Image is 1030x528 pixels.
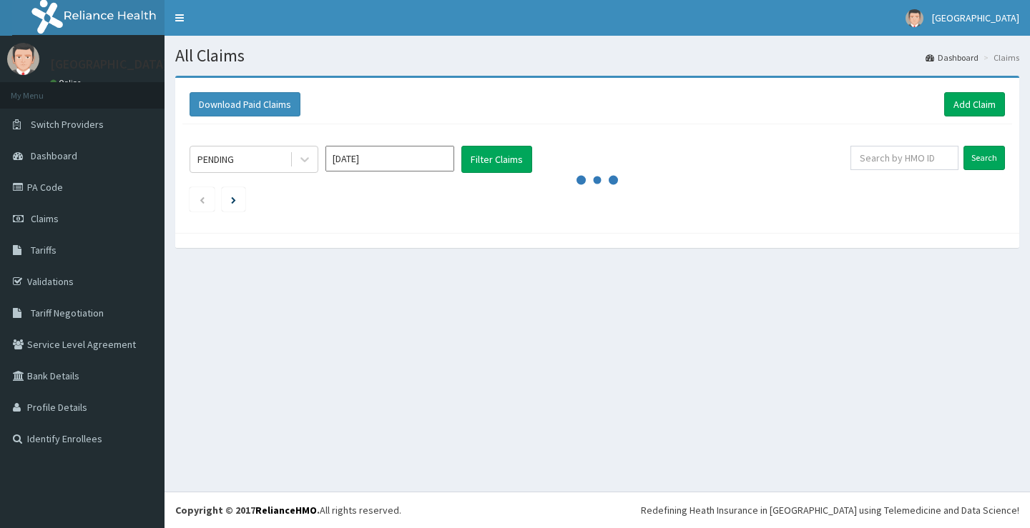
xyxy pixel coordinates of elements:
[906,9,923,27] img: User Image
[50,58,168,71] p: [GEOGRAPHIC_DATA]
[461,146,532,173] button: Filter Claims
[576,159,619,201] svg: audio-loading
[31,149,77,162] span: Dashboard
[255,504,317,517] a: RelianceHMO
[926,51,978,64] a: Dashboard
[325,146,454,171] input: Select Month and Year
[850,146,958,170] input: Search by HMO ID
[641,503,1019,517] div: Redefining Heath Insurance in [GEOGRAPHIC_DATA] using Telemedicine and Data Science!
[175,504,320,517] strong: Copyright © 2017 .
[31,118,104,131] span: Switch Providers
[175,46,1019,65] h1: All Claims
[190,92,300,116] button: Download Paid Claims
[980,51,1019,64] li: Claims
[932,11,1019,24] span: [GEOGRAPHIC_DATA]
[50,78,84,88] a: Online
[31,307,104,319] span: Tariff Negotiation
[31,244,57,256] span: Tariffs
[944,92,1005,116] a: Add Claim
[197,152,234,166] div: PENDING
[963,146,1005,170] input: Search
[165,492,1030,528] footer: All rights reserved.
[7,43,39,75] img: User Image
[231,193,236,206] a: Next page
[199,193,205,206] a: Previous page
[31,212,59,225] span: Claims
